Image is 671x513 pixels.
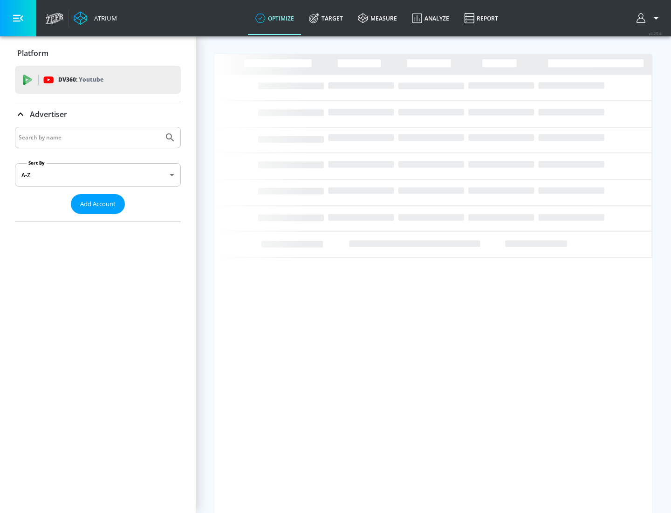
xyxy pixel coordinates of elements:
[30,109,67,119] p: Advertiser
[58,75,103,85] p: DV360:
[301,1,350,35] a: Target
[350,1,404,35] a: measure
[15,40,181,66] div: Platform
[15,214,181,222] nav: list of Advertiser
[17,48,48,58] p: Platform
[90,14,117,22] div: Atrium
[74,11,117,25] a: Atrium
[80,199,116,209] span: Add Account
[15,127,181,222] div: Advertiser
[649,31,662,36] span: v 4.25.4
[79,75,103,84] p: Youtube
[15,66,181,94] div: DV360: Youtube
[27,160,47,166] label: Sort By
[248,1,301,35] a: optimize
[71,194,125,214] button: Add Account
[15,101,181,127] div: Advertiser
[404,1,457,35] a: Analyze
[15,163,181,187] div: A-Z
[19,132,160,144] input: Search by name
[457,1,506,35] a: Report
